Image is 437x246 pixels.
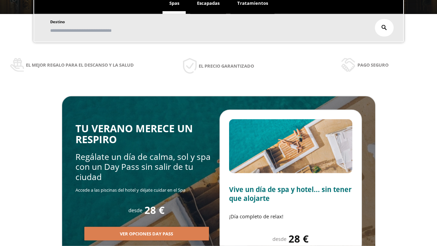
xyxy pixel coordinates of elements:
span: El precio garantizado [199,62,254,70]
span: Accede a las piscinas del hotel y déjate cuidar en el Spa [75,187,185,193]
span: 28 € [144,205,165,216]
span: Destino [50,19,65,24]
span: El mejor regalo para el descanso y la salud [26,61,134,69]
span: ¡Día completo de relax! [229,213,283,220]
span: Vive un día de spa y hotel... sin tener que alojarte [229,185,352,203]
span: TU VERANO MERECE UN RESPIRO [75,122,193,147]
span: desde [272,235,286,242]
button: Ver opciones Day Pass [84,227,209,241]
span: Regálate un día de calma, sol y spa con un Day Pass sin salir de tu ciudad [75,151,211,182]
span: desde [128,207,142,214]
a: Ver opciones Day Pass [84,231,209,237]
span: Ver opciones Day Pass [120,231,173,237]
img: Slide2.BHA6Qswy.webp [229,119,352,173]
span: 28 € [288,233,309,245]
span: Pago seguro [357,61,389,69]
